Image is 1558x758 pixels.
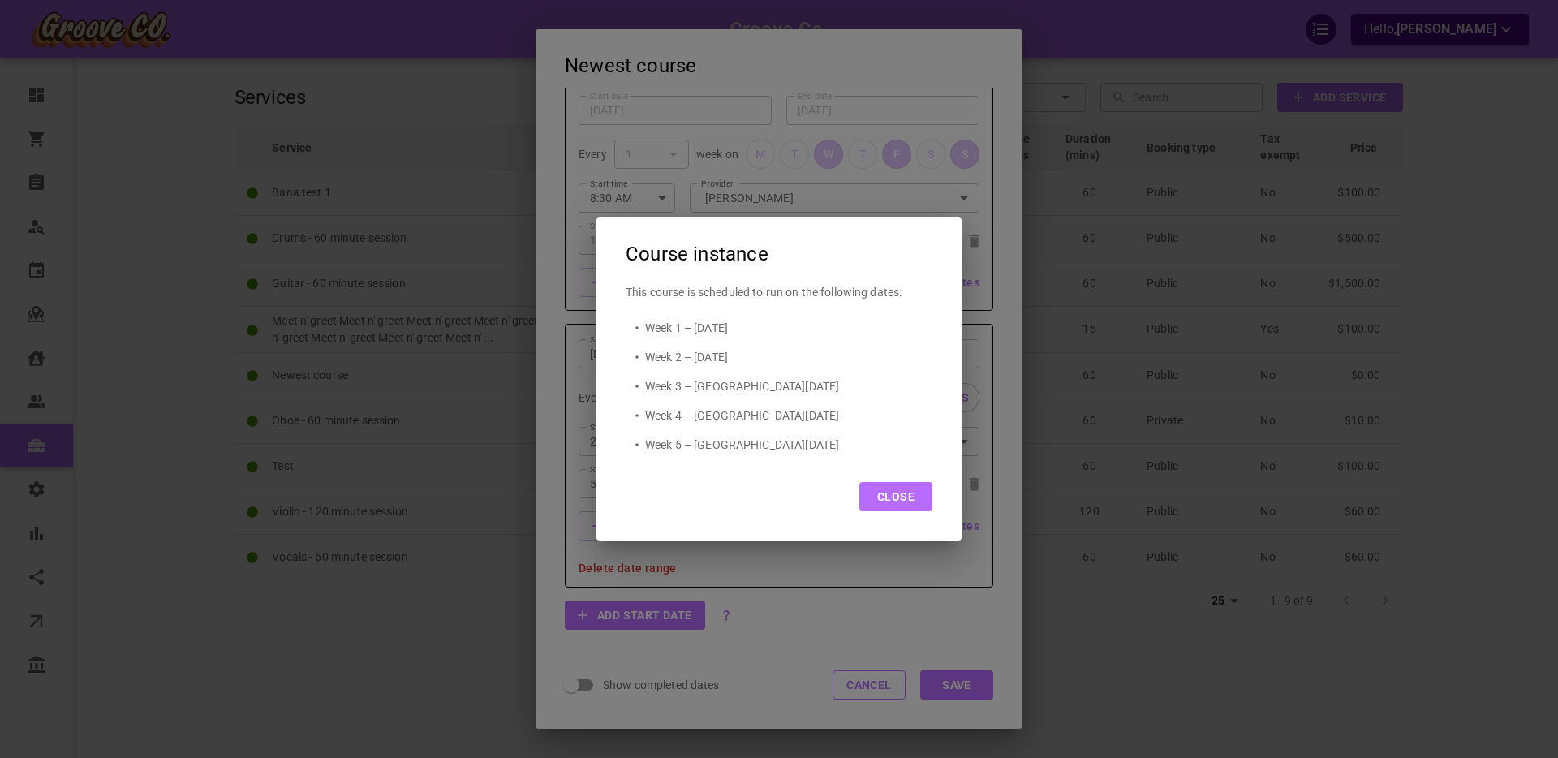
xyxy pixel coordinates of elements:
span: Week 3 – [GEOGRAPHIC_DATA][DATE] [645,378,839,394]
span: Week 1 – [DATE] [645,320,728,336]
h2: Course instance [596,217,962,284]
p: This course is scheduled to run on the following dates: [626,284,932,300]
span: Week 4 – [GEOGRAPHIC_DATA][DATE] [645,407,839,424]
button: Close [859,482,932,511]
span: Week 2 – [DATE] [645,349,728,365]
span: Week 5 – [GEOGRAPHIC_DATA][DATE] [645,437,839,453]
